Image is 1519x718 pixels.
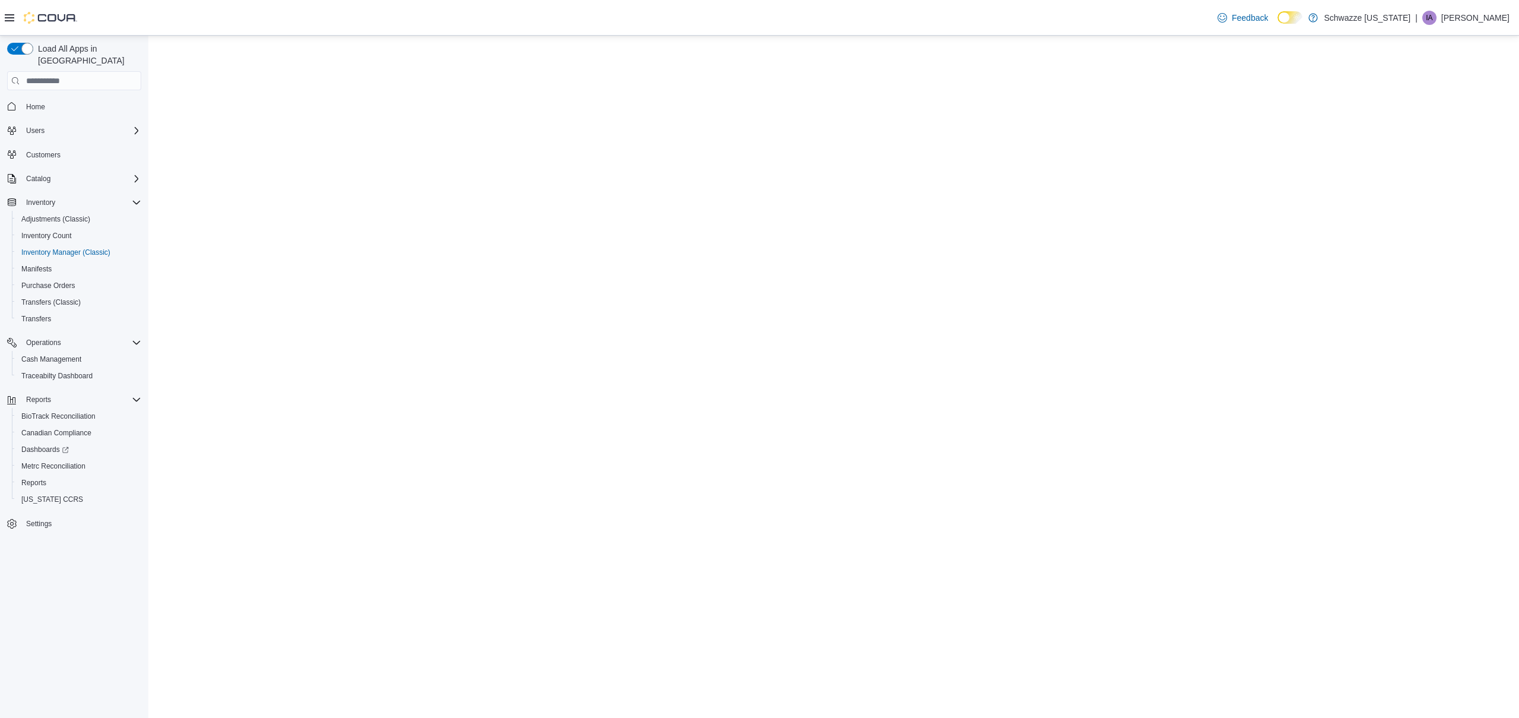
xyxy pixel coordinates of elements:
[12,311,146,327] button: Transfers
[12,441,146,458] a: Dashboards
[26,102,45,112] span: Home
[21,355,81,364] span: Cash Management
[17,295,141,309] span: Transfers (Classic)
[17,262,56,276] a: Manifests
[2,194,146,211] button: Inventory
[17,312,141,326] span: Transfers
[21,231,72,241] span: Inventory Count
[12,491,146,508] button: [US_STATE] CCRS
[21,517,56,531] a: Settings
[2,391,146,408] button: Reports
[26,338,61,347] span: Operations
[17,442,141,457] span: Dashboards
[21,264,52,274] span: Manifests
[2,97,146,115] button: Home
[17,369,141,383] span: Traceabilty Dashboard
[17,312,56,326] a: Transfers
[17,352,141,366] span: Cash Management
[12,294,146,311] button: Transfers (Classic)
[21,214,90,224] span: Adjustments (Classic)
[21,445,69,454] span: Dashboards
[21,314,51,324] span: Transfers
[17,426,96,440] a: Canadian Compliance
[17,212,141,226] span: Adjustments (Classic)
[26,126,45,135] span: Users
[12,458,146,475] button: Metrc Reconciliation
[12,261,146,277] button: Manifests
[1441,11,1510,25] p: [PERSON_NAME]
[26,395,51,404] span: Reports
[26,150,61,160] span: Customers
[17,295,85,309] a: Transfers (Classic)
[17,476,51,490] a: Reports
[21,100,50,114] a: Home
[2,170,146,187] button: Catalog
[12,227,146,244] button: Inventory Count
[21,516,141,531] span: Settings
[33,43,141,67] span: Load All Apps in [GEOGRAPHIC_DATA]
[1278,11,1302,24] input: Dark Mode
[21,281,75,290] span: Purchase Orders
[1324,11,1410,25] p: Schwazze [US_STATE]
[1426,11,1432,25] span: IA
[17,476,141,490] span: Reports
[21,99,141,113] span: Home
[21,412,96,421] span: BioTrack Reconciliation
[21,461,85,471] span: Metrc Reconciliation
[21,298,81,307] span: Transfers (Classic)
[21,148,65,162] a: Customers
[1415,11,1418,25] p: |
[17,369,97,383] a: Traceabilty Dashboard
[17,459,90,473] a: Metrc Reconciliation
[17,459,141,473] span: Metrc Reconciliation
[21,147,141,162] span: Customers
[21,495,83,504] span: [US_STATE] CCRS
[1213,6,1273,30] a: Feedback
[17,245,141,260] span: Inventory Manager (Classic)
[7,93,141,563] nav: Complex example
[17,262,141,276] span: Manifests
[21,124,49,138] button: Users
[21,172,55,186] button: Catalog
[12,368,146,384] button: Traceabilty Dashboard
[24,12,77,24] img: Cova
[12,244,146,261] button: Inventory Manager (Classic)
[17,245,115,260] a: Inventory Manager (Classic)
[26,198,55,207] span: Inventory
[1422,11,1437,25] div: Isaac Atencio
[2,122,146,139] button: Users
[17,492,141,507] span: Washington CCRS
[26,174,50,184] span: Catalog
[12,351,146,368] button: Cash Management
[1232,12,1268,24] span: Feedback
[17,442,74,457] a: Dashboards
[2,334,146,351] button: Operations
[21,336,141,350] span: Operations
[26,519,52,529] span: Settings
[21,124,141,138] span: Users
[17,229,141,243] span: Inventory Count
[21,172,141,186] span: Catalog
[12,211,146,227] button: Adjustments (Classic)
[17,229,77,243] a: Inventory Count
[21,248,110,257] span: Inventory Manager (Classic)
[17,409,100,423] a: BioTrack Reconciliation
[21,393,56,407] button: Reports
[17,279,141,293] span: Purchase Orders
[21,393,141,407] span: Reports
[2,146,146,163] button: Customers
[17,409,141,423] span: BioTrack Reconciliation
[21,336,66,350] button: Operations
[12,408,146,425] button: BioTrack Reconciliation
[21,371,93,381] span: Traceabilty Dashboard
[21,478,46,488] span: Reports
[12,425,146,441] button: Canadian Compliance
[17,492,88,507] a: [US_STATE] CCRS
[17,279,80,293] a: Purchase Orders
[21,195,141,210] span: Inventory
[12,475,146,491] button: Reports
[21,428,91,438] span: Canadian Compliance
[17,426,141,440] span: Canadian Compliance
[17,212,95,226] a: Adjustments (Classic)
